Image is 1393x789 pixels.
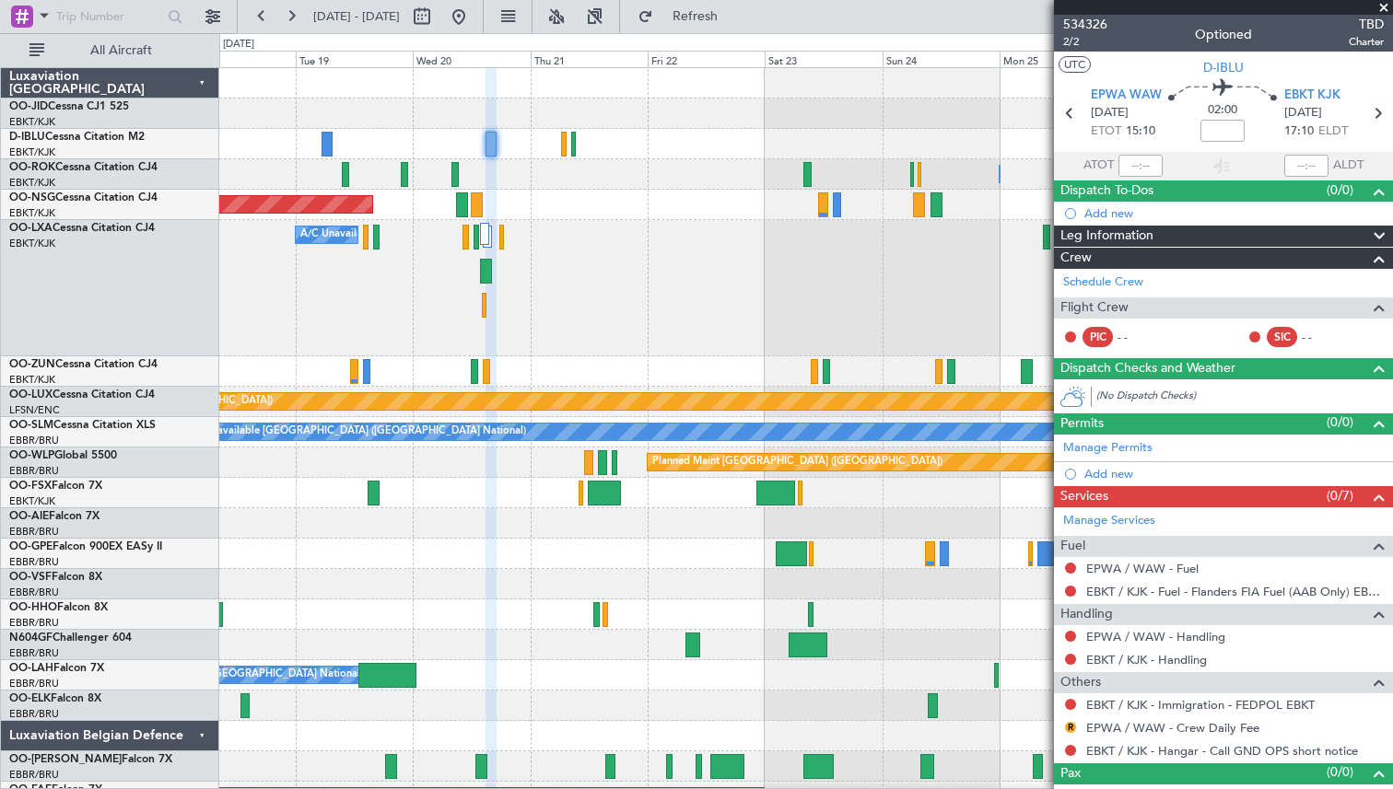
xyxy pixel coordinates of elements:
a: OO-WLPGlobal 5500 [9,450,117,461]
span: OO-ROK [9,162,55,173]
span: N604GF [9,632,53,644]
div: SIC [1267,327,1297,347]
span: Crew [1060,248,1092,269]
a: N604GFChallenger 604 [9,632,132,644]
span: OO-ELK [9,693,51,704]
div: Optioned [1195,25,1252,44]
span: Services [1060,486,1108,507]
span: OO-VSF [9,572,52,583]
a: OO-HHOFalcon 8X [9,602,108,613]
span: [DATE] - [DATE] [313,8,400,25]
a: EBBR/BRU [9,646,59,660]
a: EBKT / KJK - Fuel - Flanders FIA Fuel (AAB Only) EBKT / KJK [1086,584,1384,599]
span: OO-LXA [9,223,53,234]
span: OO-HHO [9,602,57,613]
a: EBKT/KJK [9,206,55,220]
a: Manage Services [1063,512,1155,530]
span: 02:00 [1208,101,1237,120]
div: Tue 19 [296,51,413,67]
a: OO-LXACessna Citation CJ4 [9,223,155,234]
a: EBBR/BRU [9,434,59,447]
span: D-IBLU [1203,58,1244,77]
a: EBKT / KJK - Hangar - Call GND OPS short notice [1086,743,1358,759]
a: EBKT/KJK [9,373,55,387]
span: Leg Information [1060,226,1153,247]
span: Refresh [657,10,734,23]
span: OO-GPE [9,541,53,552]
span: (0/7) [1327,486,1353,505]
div: Add new [1084,205,1384,221]
span: Charter [1349,34,1384,50]
div: Wed 20 [413,51,530,67]
span: OO-AIE [9,511,49,522]
div: Add new [1084,466,1384,482]
button: R [1065,722,1076,733]
div: Sat 23 [765,51,882,67]
span: Pax [1060,763,1081,784]
span: [DATE] [1284,104,1322,122]
a: Schedule Crew [1063,273,1143,292]
a: EBKT/KJK [9,494,55,508]
div: [DATE] [223,37,254,52]
span: OO-ZUN [9,359,55,370]
div: Thu 21 [531,51,648,67]
div: A/C Unavailable [GEOGRAPHIC_DATA] ([GEOGRAPHIC_DATA] National) [183,418,526,446]
div: Fri 22 [648,51,765,67]
a: EBBR/BRU [9,707,59,721]
span: ETOT [1091,122,1121,141]
a: Manage Permits [1063,439,1153,458]
span: All Aircraft [48,44,194,57]
a: EBBR/BRU [9,768,59,782]
button: All Aircraft [20,36,200,65]
span: OO-FSX [9,481,52,492]
div: A/C Unavailable [300,221,377,249]
a: EBKT / KJK - Immigration - FEDPOL EBKT [1086,697,1315,713]
span: OO-NSG [9,192,55,203]
span: Fuel [1060,536,1085,557]
span: Dispatch Checks and Weather [1060,358,1235,379]
span: OO-SLM [9,420,53,431]
span: Others [1060,672,1101,693]
a: EPWA / WAW - Fuel [1086,561,1199,576]
button: UTC [1059,56,1091,73]
a: OO-ZUNCessna Citation CJ4 [9,359,158,370]
a: OO-GPEFalcon 900EX EASy II [9,541,162,552]
div: - - [1302,329,1343,345]
a: EBBR/BRU [9,525,59,539]
a: EBBR/BRU [9,555,59,569]
span: [DATE] [1091,104,1129,122]
div: PIC [1083,327,1113,347]
a: D-IBLUCessna Citation M2 [9,132,145,143]
a: OO-ROKCessna Citation CJ4 [9,162,158,173]
span: Handling [1060,604,1113,625]
a: EBKT/KJK [9,145,55,159]
a: EBBR/BRU [9,616,59,630]
a: OO-VSFFalcon 8X [9,572,102,583]
a: OO-ELKFalcon 8X [9,693,101,704]
a: EBBR/BRU [9,464,59,478]
span: 2/2 [1063,34,1107,50]
a: EBBR/BRU [9,677,59,690]
a: EBBR/BRU [9,586,59,599]
div: Sun 24 [883,51,1000,67]
a: OO-LUXCessna Citation CJ4 [9,389,155,400]
span: Flight Crew [1060,297,1129,319]
div: Mon 18 [178,51,295,67]
a: LFSN/ENC [9,403,60,417]
div: Mon 25 [1000,51,1117,67]
span: ALDT [1333,157,1364,175]
span: 534326 [1063,15,1107,34]
span: OO-LAH [9,663,53,674]
span: OO-LUX [9,389,53,400]
span: OO-[PERSON_NAME] [9,754,122,765]
button: Refresh [629,2,740,31]
div: - - [1118,329,1159,345]
span: Dispatch To-Dos [1060,180,1153,202]
span: ELDT [1318,122,1348,141]
a: OO-FSXFalcon 7X [9,481,102,492]
input: Trip Number [56,3,162,30]
span: EPWA WAW [1091,87,1162,105]
span: 17:10 [1284,122,1314,141]
a: EPWA / WAW - Crew Daily Fee [1086,720,1259,736]
a: EBKT/KJK [9,237,55,250]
